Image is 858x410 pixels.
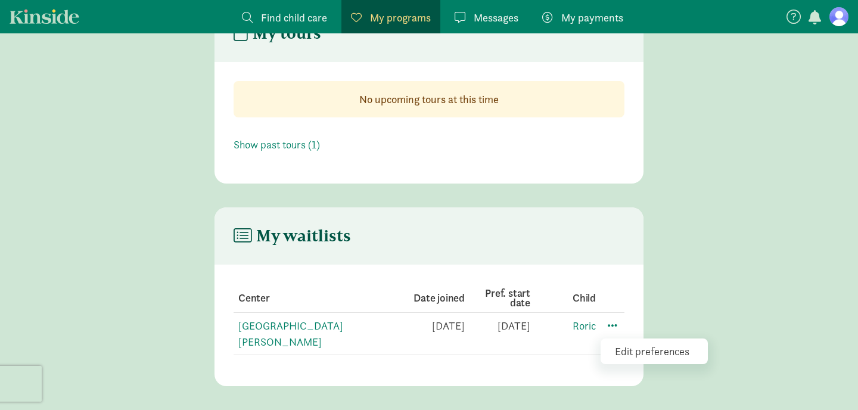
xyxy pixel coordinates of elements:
th: Pref. start date [465,284,530,313]
a: Kinside [10,9,79,24]
td: [DATE] [465,313,530,355]
div: Edit preferences [601,338,708,364]
span: Messages [474,10,518,26]
strong: No upcoming tours at this time [359,92,499,106]
th: Center [234,284,399,313]
td: [DATE] [399,313,465,355]
th: Date joined [399,284,465,313]
a: [GEOGRAPHIC_DATA][PERSON_NAME] [238,319,343,349]
span: My programs [370,10,431,26]
span: My payments [561,10,623,26]
span: Find child care [261,10,327,26]
h4: My tours [234,24,321,43]
a: Roric [573,319,596,333]
th: Child [530,284,596,313]
h4: My waitlists [234,226,351,246]
a: Show past tours (1) [234,138,320,151]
